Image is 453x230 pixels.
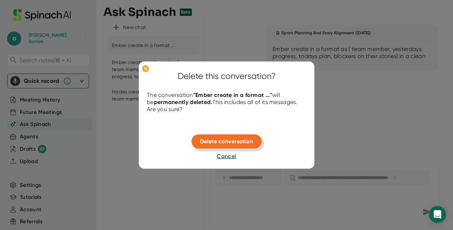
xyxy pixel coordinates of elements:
[429,206,446,223] div: Open Intercom Messenger
[191,134,262,149] button: Delete conversation
[217,153,236,160] span: Cancel
[178,70,276,82] div: Delete this conversation?
[147,92,306,113] div: The conversation will be This includes all of its messages. Are you sure?
[154,99,212,105] b: permanently deleted.
[217,152,236,161] button: Cancel
[200,138,253,145] span: Delete conversation
[193,92,272,98] b: " Ember create in a format ... "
